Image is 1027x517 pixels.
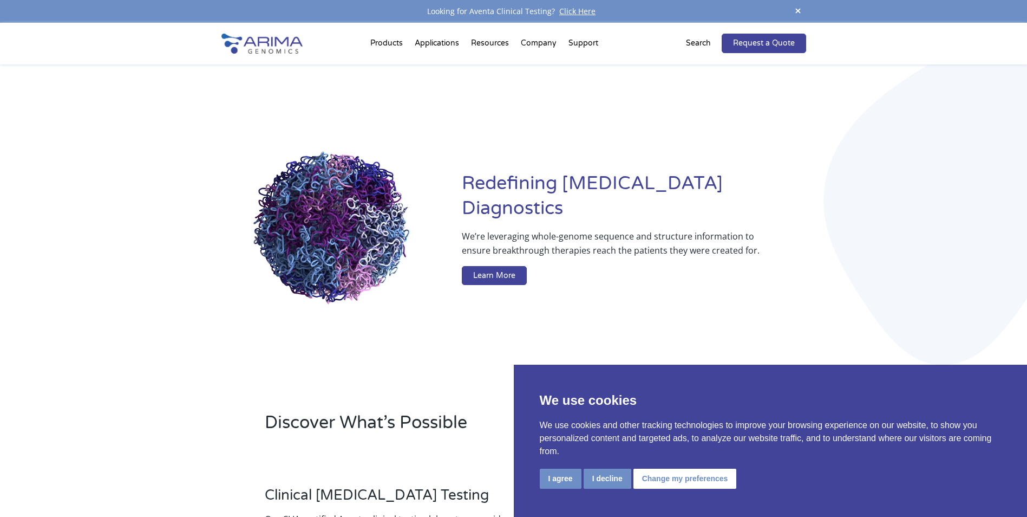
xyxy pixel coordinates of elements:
[540,391,1002,410] p: We use cookies
[221,34,303,54] img: Arima-Genomics-logo
[462,229,762,266] p: We’re leveraging whole-genome sequence and structure information to ensure breakthrough therapies...
[265,411,652,443] h2: Discover What’s Possible
[462,171,806,229] h1: Redefining [MEDICAL_DATA] Diagnostics
[462,266,527,286] a: Learn More
[686,36,711,50] p: Search
[584,469,631,489] button: I decline
[540,469,581,489] button: I agree
[540,419,1002,458] p: We use cookies and other tracking technologies to improve your browsing experience on our website...
[555,6,600,16] a: Click Here
[722,34,806,53] a: Request a Quote
[221,4,806,18] div: Looking for Aventa Clinical Testing?
[973,465,1027,517] iframe: Chat Widget
[633,469,737,489] button: Change my preferences
[265,487,559,512] h3: Clinical [MEDICAL_DATA] Testing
